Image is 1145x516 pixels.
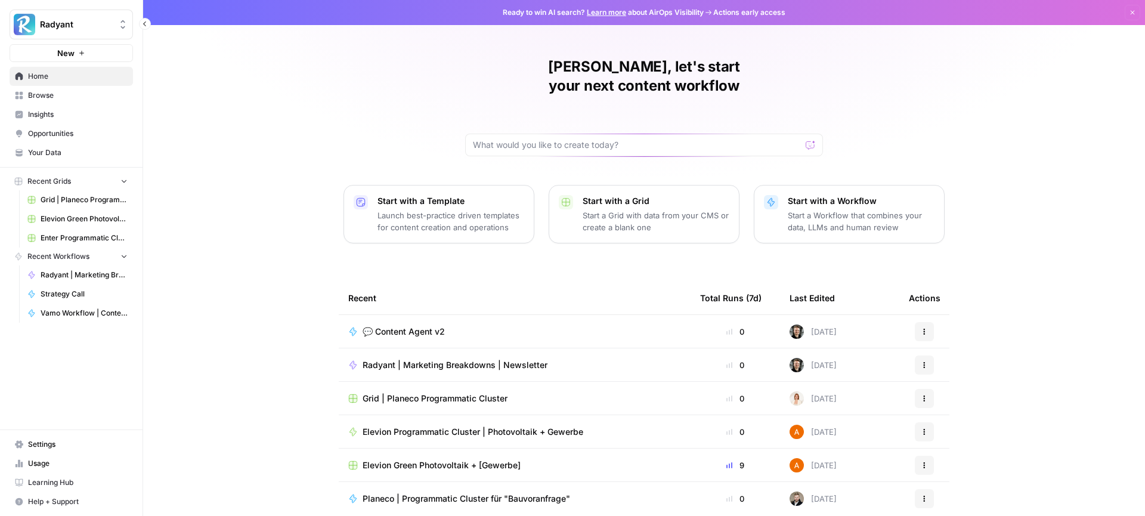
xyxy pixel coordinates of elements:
[790,391,804,406] img: vbiw2zl0utsjnsljt7n0xx40yx3a
[27,176,71,187] span: Recent Grids
[41,308,128,319] span: Vamo Workflow | Content Update Sie zu du
[348,326,681,338] a: 💬 Content Agent v2
[28,128,128,139] span: Opportunities
[10,172,133,190] button: Recent Grids
[14,14,35,35] img: Radyant Logo
[28,439,128,450] span: Settings
[549,185,739,243] button: Start with a GridStart a Grid with data from your CMS or create a blank one
[348,493,681,505] a: Planeco | Programmatic Cluster für "Bauvoranfrage"
[713,7,785,18] span: Actions early access
[348,459,681,471] a: Elevion Green Photovoltaik + [Gewerbe]
[790,391,837,406] div: [DATE]
[790,325,804,339] img: nsz7ygi684te8j3fjxnecco2tbkp
[909,282,940,314] div: Actions
[363,493,570,505] span: Planeco | Programmatic Cluster für "Bauvoranfrage"
[790,492,837,506] div: [DATE]
[790,325,837,339] div: [DATE]
[583,209,729,233] p: Start a Grid with data from your CMS or create a blank one
[10,143,133,162] a: Your Data
[363,326,445,338] span: 💬 Content Agent v2
[10,67,133,86] a: Home
[700,426,770,438] div: 0
[343,185,534,243] button: Start with a TemplateLaunch best-practice driven templates for content creation and operations
[10,435,133,454] a: Settings
[28,147,128,158] span: Your Data
[363,459,521,471] span: Elevion Green Photovoltaik + [Gewerbe]
[22,209,133,228] a: Elevion Green Photovoltaik + [Gewerbe]
[41,233,128,243] span: Enter Programmatic Cluster Wärmepumpe Förderung + Local
[503,7,704,18] span: Ready to win AI search? about AirOps Visibility
[10,473,133,492] a: Learning Hub
[700,326,770,338] div: 0
[790,282,835,314] div: Last Edited
[473,139,801,151] input: What would you like to create today?
[41,194,128,205] span: Grid | Planeco Programmatic Cluster
[788,195,934,207] p: Start with a Workflow
[583,195,729,207] p: Start with a Grid
[348,282,681,314] div: Recent
[40,18,112,30] span: Radyant
[28,90,128,101] span: Browse
[10,105,133,124] a: Insights
[10,454,133,473] a: Usage
[700,493,770,505] div: 0
[465,57,823,95] h1: [PERSON_NAME], let's start your next content workflow
[700,459,770,471] div: 9
[41,214,128,224] span: Elevion Green Photovoltaik + [Gewerbe]
[790,458,837,472] div: [DATE]
[10,124,133,143] a: Opportunities
[377,209,524,233] p: Launch best-practice driven templates for content creation and operations
[22,190,133,209] a: Grid | Planeco Programmatic Cluster
[10,248,133,265] button: Recent Workflows
[28,496,128,507] span: Help + Support
[22,228,133,248] a: Enter Programmatic Cluster Wärmepumpe Förderung + Local
[790,425,804,439] img: 71t3y95cntpszi420laan1tvhrtk
[22,304,133,323] a: Vamo Workflow | Content Update Sie zu du
[348,393,681,404] a: Grid | Planeco Programmatic Cluster
[788,209,934,233] p: Start a Workflow that combines your data, LLMs and human review
[41,270,128,280] span: Radyant | Marketing Breakdowns | Newsletter
[28,109,128,120] span: Insights
[790,358,804,372] img: nsz7ygi684te8j3fjxnecco2tbkp
[790,492,804,506] img: ecpvl7mahf9b6ie0ga0hs1zzfa5z
[363,426,583,438] span: Elevion Programmatic Cluster | Photovoltaik + Gewerbe
[10,10,133,39] button: Workspace: Radyant
[587,8,626,17] a: Learn more
[790,458,804,472] img: 71t3y95cntpszi420laan1tvhrtk
[700,282,762,314] div: Total Runs (7d)
[700,393,770,404] div: 0
[10,44,133,62] button: New
[28,71,128,82] span: Home
[790,425,837,439] div: [DATE]
[700,359,770,371] div: 0
[28,458,128,469] span: Usage
[348,426,681,438] a: Elevion Programmatic Cluster | Photovoltaik + Gewerbe
[41,289,128,299] span: Strategy Call
[377,195,524,207] p: Start with a Template
[10,492,133,511] button: Help + Support
[348,359,681,371] a: Radyant | Marketing Breakdowns | Newsletter
[22,265,133,285] a: Radyant | Marketing Breakdowns | Newsletter
[28,477,128,488] span: Learning Hub
[363,359,547,371] span: Radyant | Marketing Breakdowns | Newsletter
[22,285,133,304] a: Strategy Call
[790,358,837,372] div: [DATE]
[10,86,133,105] a: Browse
[754,185,945,243] button: Start with a WorkflowStart a Workflow that combines your data, LLMs and human review
[27,251,89,262] span: Recent Workflows
[57,47,75,59] span: New
[363,393,507,404] span: Grid | Planeco Programmatic Cluster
